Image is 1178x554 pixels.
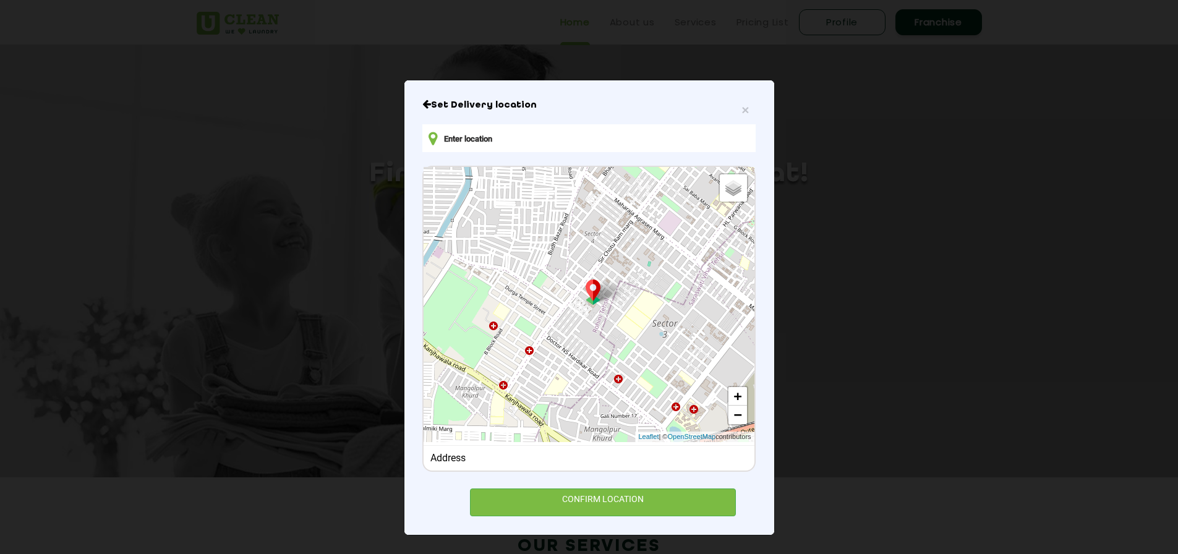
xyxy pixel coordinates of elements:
input: Enter location [422,124,755,152]
a: Zoom out [728,406,747,424]
a: Zoom in [728,387,747,406]
a: Layers [720,174,747,202]
div: Address [430,452,748,464]
div: | © contributors [635,432,754,442]
div: CONFIRM LOCATION [470,488,736,516]
span: × [741,103,749,117]
a: Leaflet [638,432,659,442]
button: Close [741,103,749,116]
a: OpenStreetMap [667,432,715,442]
h6: Close [422,99,755,111]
